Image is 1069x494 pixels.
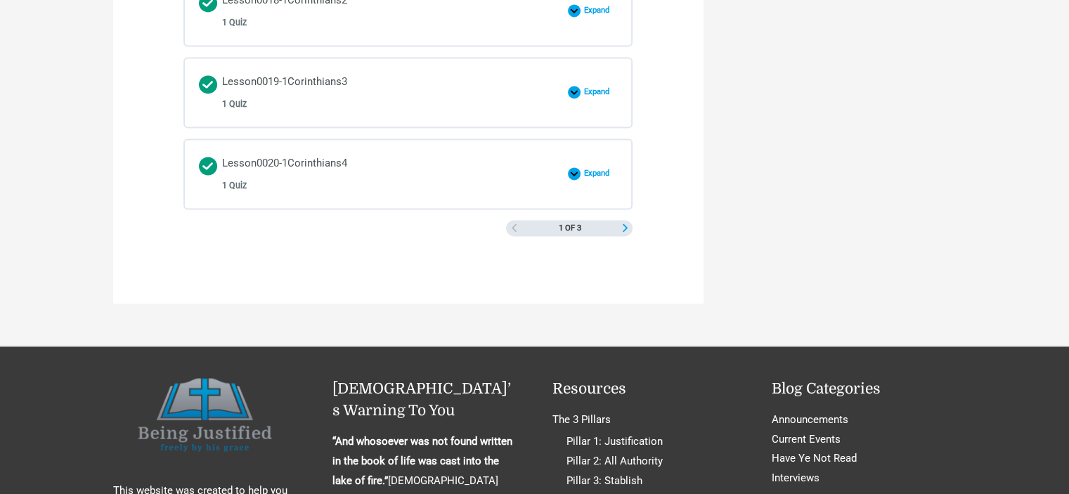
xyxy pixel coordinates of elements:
span: 1 Quiz [222,99,247,109]
h2: [DEMOGRAPHIC_DATA]’s Warning To You [332,378,517,422]
a: Completed Lesson0020-1Corinthians4 1 Quiz [199,154,560,194]
a: Completed Lesson0019-1Corinthians3 1 Quiz [199,72,560,112]
a: Next Page [621,224,629,233]
a: The 3 Pillars [552,413,611,426]
span: Expand [581,87,618,97]
span: Expand [581,169,618,178]
button: Expand [568,167,618,180]
span: 1 Quiz [222,181,247,190]
div: Lesson0019-1Corinthians3 [222,72,347,112]
strong: “And whosoever was not found written in the book of life was cast into the lake of fire.” [332,435,512,487]
a: Pillar 3: Stablish [566,474,642,487]
a: Pillar 2: All Authority [566,455,663,467]
button: Expand [568,86,618,98]
span: Expand [581,6,618,15]
a: Have Ye Not Read [772,452,857,464]
div: Lesson0020-1Corinthians4 [222,154,347,194]
h2: Blog Categories [772,378,957,401]
span: 1 Quiz [222,18,247,27]
a: Announcements [772,413,848,426]
div: Completed [199,75,217,93]
span: 1 of 3 [558,224,581,232]
h2: Resources [552,378,737,401]
button: Expand [568,4,618,17]
a: Interviews [772,472,819,484]
a: Pillar 1: Justification [566,435,663,448]
div: Completed [199,157,217,175]
a: Current Events [772,433,841,446]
